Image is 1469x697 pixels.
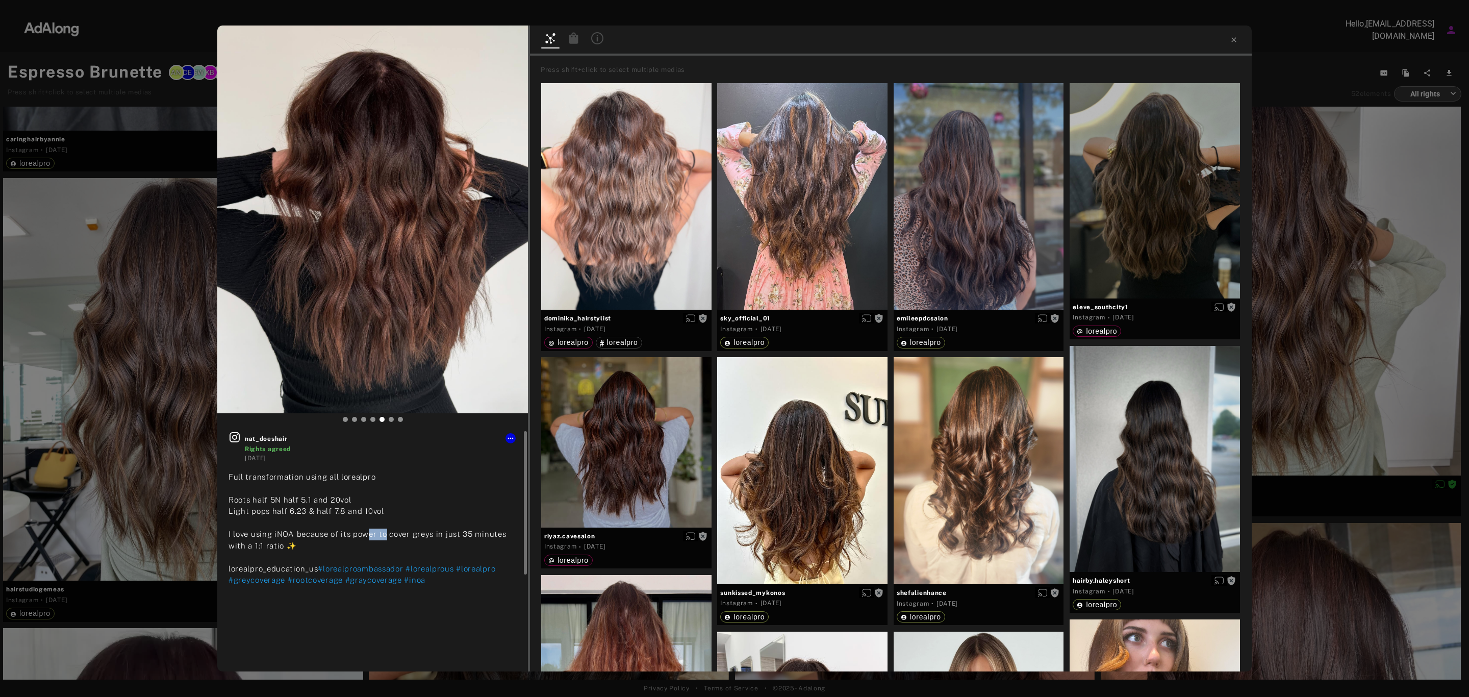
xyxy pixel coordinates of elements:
[544,325,576,334] div: Instagram
[698,314,707,321] span: Rights not requested
[874,314,883,321] span: Rights not requested
[897,588,1061,598] span: shefalienhance
[1227,577,1236,584] span: Rights not requested
[720,588,884,598] span: sunkissed_mykonos
[1073,587,1105,596] div: Instagram
[579,543,581,551] span: ·
[910,338,941,346] span: lorealpro
[544,532,708,541] span: riyaz.cavesalon
[720,314,884,323] span: sky_official_01
[404,576,425,584] span: #inoa
[456,564,495,573] span: #lorealpro
[1050,314,1059,321] span: Rights not requested
[558,556,589,564] span: lorealpro
[217,26,528,413] img: INS_DKztrctpiBF_4
[936,600,958,607] time: 2025-08-07T07:20:22.000Z
[1086,601,1117,609] span: lorealpro
[724,613,765,620] div: lorealpro
[901,339,941,346] div: lorealpro
[245,445,291,453] span: Rights agreed
[683,313,698,323] button: Enable diffusion on this media
[1227,303,1236,310] span: Rights not requested
[720,325,752,334] div: Instagram
[1112,314,1134,321] time: 2025-08-22T12:56:22.000Z
[755,600,758,608] span: ·
[1418,648,1469,697] iframe: Chat Widget
[698,532,707,539] span: Rights not requested
[579,325,581,333] span: ·
[584,543,605,550] time: 2025-08-11T14:19:15.000Z
[1086,327,1117,335] span: lorealpro
[1073,576,1237,585] span: hairby.haleyshort
[931,325,934,333] span: ·
[229,472,506,573] span: Full transformation using all lorealpro Roots half 5N half 5.1 and 20vol Light pops half 6.23 & h...
[1035,313,1050,323] button: Enable diffusion on this media
[544,314,708,323] span: dominika_hairstylist
[1073,303,1237,312] span: eleve_southcity1
[897,599,929,608] div: Instagram
[874,589,883,596] span: Rights not requested
[1108,587,1110,595] span: ·
[755,325,758,333] span: ·
[761,600,782,607] time: 2025-08-11T13:26:12.000Z
[1077,328,1117,335] div: lorealpro
[724,339,765,346] div: lorealpro
[1211,575,1227,586] button: Enable diffusion on this media
[406,564,453,573] span: #lorealprous
[901,613,941,620] div: lorealpro
[859,587,874,598] button: Enable diffusion on this media
[584,326,605,333] time: 2025-08-14T21:16:25.000Z
[600,339,638,346] div: lorealpro
[1050,589,1059,596] span: Rights not requested
[1035,587,1050,598] button: Enable diffusion on this media
[245,455,266,462] time: 2025-06-12T16:49:03.000Z
[859,313,874,323] button: Enable diffusion on this media
[1112,588,1134,595] time: 2025-08-21T01:03:01.000Z
[683,531,698,541] button: Enable diffusion on this media
[733,613,765,621] span: lorealpro
[318,564,403,573] span: #lorealproambassador
[1108,314,1110,322] span: ·
[607,338,638,346] span: lorealpro
[733,338,765,346] span: lorealpro
[541,65,1248,75] div: Press shift+click to select multiple medias
[288,576,343,584] span: #rootcoverage
[229,576,285,584] span: #greycoverage
[897,325,929,334] div: Instagram
[245,434,517,443] span: nat_doeshair
[548,557,589,564] div: lorealpro
[931,600,934,608] span: ·
[345,576,402,584] span: #graycoverage
[548,339,589,346] div: lorealpro
[720,599,752,608] div: Instagram
[558,338,589,346] span: lorealpro
[1211,302,1227,312] button: Enable diffusion on this media
[910,613,941,621] span: lorealpro
[1073,313,1105,322] div: Instagram
[761,326,782,333] time: 2025-07-13T06:19:01.000Z
[544,542,576,551] div: Instagram
[1418,648,1469,697] div: Widget de chat
[1077,601,1117,608] div: lorealpro
[936,326,958,333] time: 2025-07-08T19:31:05.000Z
[897,314,1061,323] span: emileepdcsalon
